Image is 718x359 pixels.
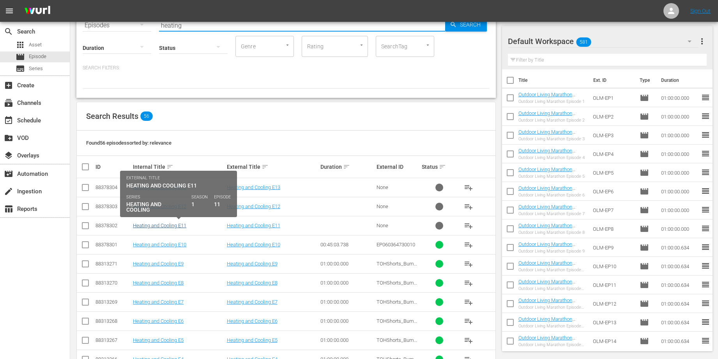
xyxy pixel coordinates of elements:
a: Heating and Cooling E11 [227,223,280,228]
div: Outdoor Living Marathon Episode 3 [518,136,587,141]
span: TOHShorts_Bumper_05sec_02 [377,261,417,272]
button: Open [358,41,365,49]
td: 01:00:00.000 [658,163,701,182]
span: Series [16,64,25,73]
span: more_vert [697,37,707,46]
span: reorder [701,205,710,214]
button: playlist_add [459,331,478,350]
span: reorder [701,130,710,140]
button: Open [284,41,291,49]
td: 01:00:00.634 [658,257,701,276]
div: 88313269 [95,299,131,305]
a: Sign Out [690,8,711,14]
img: ans4CAIJ8jUAAAAAAAAAAAAAAAAAAAAAAAAgQb4GAAAAAAAAAAAAAAAAAAAAAAAAJMjXAAAAAAAAAAAAAAAAAAAAAAAAgAT5G... [19,2,56,20]
span: playlist_add [464,317,473,326]
div: 01:00:00.000 [320,318,374,324]
span: TOHShorts_Bumper_03sec_02 [377,318,417,330]
span: Found 56 episodes sorted by: relevance [86,140,172,146]
span: Series [29,65,43,73]
span: sort [439,163,446,170]
div: Episodes [83,14,151,36]
a: Outdoor Living Marathon Episode 6 [518,185,575,197]
td: 01:00:00.000 [658,182,701,201]
td: OLM-EP11 [590,276,637,294]
span: sort [343,163,350,170]
button: Search [445,18,487,32]
td: 01:00:00.634 [658,238,701,257]
span: TOHShorts_Bumper_02sec_01 [377,280,417,292]
div: Outdoor Living Marathon Episode 7 [518,211,587,216]
span: Episode [640,131,649,140]
div: Outdoor Living Marathon Episode 13 [518,324,587,329]
a: Heating and Cooling E13 [227,184,280,190]
span: reorder [701,168,710,177]
button: playlist_add [459,312,478,331]
span: Episode [640,224,649,233]
span: playlist_add [464,259,473,269]
div: 88378303 [95,203,131,209]
td: OLM-EP10 [590,257,637,276]
span: TOHShorts_Bumper_02sec_01 [377,299,417,311]
th: Type [635,69,656,91]
td: 01:00:00.000 [658,126,701,145]
a: Outdoor Living Marathon Episode 2 [518,110,575,122]
span: Episode [640,93,649,103]
td: 01:00:00.634 [658,294,701,313]
div: 88313268 [95,318,131,324]
td: OLM-EP2 [590,107,637,126]
span: Search [4,27,13,36]
a: Heating and Cooling E12 [133,203,186,209]
div: ID [95,164,131,170]
div: 88313271 [95,261,131,267]
th: Title [518,69,589,91]
a: Outdoor Living Marathon Episode 7 [518,204,575,216]
td: 01:00:00.000 [658,107,701,126]
div: Outdoor Living Marathon Episode 6 [518,193,587,198]
button: playlist_add [459,216,478,235]
span: playlist_add [464,336,473,345]
span: Channels [4,98,13,108]
span: reorder [701,299,710,308]
span: reorder [701,224,710,233]
span: Episode [640,336,649,346]
a: Outdoor Living Marathon Episode 14 [518,335,575,347]
span: menu [5,6,14,16]
span: Reports [4,204,13,214]
div: None [377,223,419,228]
button: playlist_add [459,293,478,311]
a: Outdoor Living Marathon Episode 11 [518,279,575,290]
span: Episode [29,53,46,60]
td: 01:00:00.000 [658,201,701,219]
span: reorder [701,111,710,121]
div: Duration [320,162,374,172]
span: Asset [16,40,25,50]
span: Episode [640,280,649,290]
div: 88378302 [95,223,131,228]
button: more_vert [697,32,707,51]
a: Heating and Cooling E6 [133,318,184,324]
span: reorder [701,93,710,102]
a: Outdoor Living Marathon Episode 13 [518,316,575,328]
span: playlist_add [464,278,473,288]
span: Episode [640,187,649,196]
span: Search [457,18,487,32]
div: Outdoor Living Marathon Episode 4 [518,155,587,160]
div: Outdoor Living Marathon Episode 14 [518,342,587,347]
div: Default Workspace [508,30,699,52]
div: Outdoor Living Marathon Episode 1 [518,99,587,104]
span: Episode [640,262,649,271]
a: Outdoor Living Marathon Episode 9 [518,241,575,253]
div: None [377,203,419,209]
span: reorder [701,336,710,345]
a: Heating and Cooling E9 [133,261,184,267]
a: Heating and Cooling E13 [133,184,186,190]
a: Outdoor Living Marathon Episode 8 [518,223,575,234]
div: 88378304 [95,184,131,190]
td: OLM-EP8 [590,219,637,238]
a: Heating and Cooling E6 [227,318,278,324]
td: 01:00:00.634 [658,332,701,350]
div: 01:00:00.000 [320,261,374,267]
div: Outdoor Living Marathon Episode 2 [518,118,587,123]
span: Episode [640,243,649,252]
td: OLM-EP14 [590,332,637,350]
